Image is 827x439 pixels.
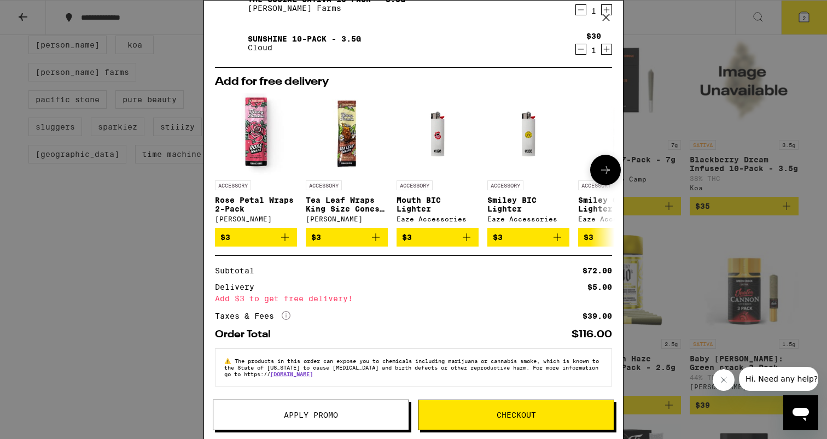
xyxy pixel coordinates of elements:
[497,93,560,175] img: Eaze Accessories - Smiley BIC Lighter
[284,411,338,419] span: Apply Promo
[587,283,612,291] div: $5.00
[220,233,230,242] span: $3
[215,311,290,321] div: Taxes & Fees
[215,295,612,302] div: Add $3 to get free delivery!
[578,180,614,190] p: ACCESSORY
[215,28,246,58] img: Sunshine 10-Pack - 3.5g
[583,267,612,274] div: $72.00
[584,233,593,242] span: $3
[586,32,601,40] div: $30
[493,233,503,242] span: $3
[487,228,569,247] button: Add to bag
[215,267,262,274] div: Subtotal
[783,395,818,430] iframe: Button to launch messaging window
[575,44,586,55] button: Decrement
[487,93,569,228] a: Open page for Smiley BIC Lighter from Eaze Accessories
[248,43,361,52] p: Cloud
[575,4,586,15] button: Decrement
[406,93,469,175] img: Eaze Accessories - Mouth BIC Lighter
[306,180,342,190] p: ACCESSORY
[215,330,278,340] div: Order Total
[487,215,569,223] div: Eaze Accessories
[215,93,297,175] img: Blazy Susan - Rose Petal Wraps 2-Pack
[397,93,479,228] a: Open page for Mouth BIC Lighter from Eaze Accessories
[270,371,313,377] a: [DOMAIN_NAME]
[402,233,412,242] span: $3
[487,180,523,190] p: ACCESSORY
[224,358,235,364] span: ⚠️
[215,215,297,223] div: [PERSON_NAME]
[215,228,297,247] button: Add to bag
[213,400,409,430] button: Apply Promo
[578,196,660,213] p: Smiley Clipper Lighter
[586,46,601,55] div: 1
[497,411,536,419] span: Checkout
[578,93,660,228] a: Open page for Smiley Clipper Lighter from Eaze Accessories
[397,228,479,247] button: Add to bag
[397,215,479,223] div: Eaze Accessories
[215,180,251,190] p: ACCESSORY
[248,34,361,43] a: Sunshine 10-Pack - 3.5g
[397,180,433,190] p: ACCESSORY
[601,44,612,55] button: Increment
[578,93,660,175] img: Eaze Accessories - Smiley Clipper Lighter
[578,228,660,247] button: Add to bag
[578,215,660,223] div: Eaze Accessories
[306,93,388,175] img: Blazy Susan - Tea Leaf Wraps King Size Cones 2-Pack
[306,93,388,228] a: Open page for Tea Leaf Wraps King Size Cones 2-Pack from Blazy Susan
[713,369,735,391] iframe: Close message
[418,400,614,430] button: Checkout
[306,228,388,247] button: Add to bag
[215,93,297,228] a: Open page for Rose Petal Wraps 2-Pack from Blazy Susan
[739,367,818,391] iframe: Message from company
[306,215,388,223] div: [PERSON_NAME]
[248,4,405,13] p: [PERSON_NAME] Farms
[586,7,601,15] div: 1
[215,196,297,213] p: Rose Petal Wraps 2-Pack
[583,312,612,320] div: $39.00
[487,196,569,213] p: Smiley BIC Lighter
[306,196,388,213] p: Tea Leaf Wraps King Size Cones 2-Pack
[224,358,599,377] span: The products in this order can expose you to chemicals including marijuana or cannabis smoke, whi...
[215,283,262,291] div: Delivery
[572,330,612,340] div: $116.00
[311,233,321,242] span: $3
[215,77,612,87] h2: Add for free delivery
[397,196,479,213] p: Mouth BIC Lighter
